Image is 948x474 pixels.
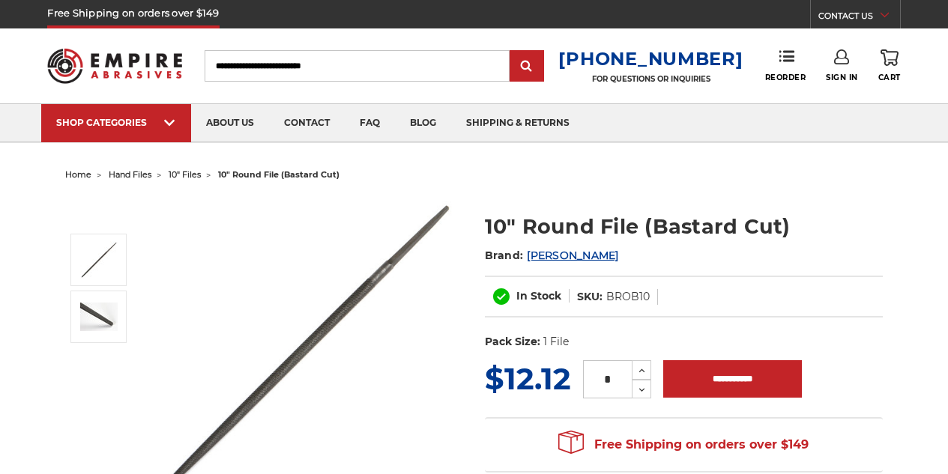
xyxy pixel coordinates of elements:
dt: Pack Size: [485,334,540,350]
span: $12.12 [485,360,571,397]
a: hand files [109,169,151,180]
a: Cart [878,49,901,82]
span: Reorder [765,73,806,82]
input: Submit [512,52,542,82]
img: 10 Inch Round File Bastard Cut, Double Cut, Tip [80,303,118,331]
h1: 10" Round File (Bastard Cut) [485,212,883,241]
dd: 1 File [543,334,569,350]
span: Cart [878,73,901,82]
dt: SKU: [577,289,603,305]
span: Sign In [826,73,858,82]
a: 10" files [169,169,201,180]
span: Free Shipping on orders over $149 [558,430,809,460]
span: Brand: [485,249,524,262]
span: 10" round file (bastard cut) [218,169,339,180]
p: FOR QUESTIONS OR INQUIRIES [558,74,743,84]
a: faq [345,104,395,142]
a: CONTACT US [818,7,900,28]
div: SHOP CATEGORIES [56,117,176,128]
dd: BROB10 [606,289,650,305]
a: [PHONE_NUMBER] [558,48,743,70]
a: contact [269,104,345,142]
a: about us [191,104,269,142]
img: 10 Inch Round File Bastard Cut, Double Cut [80,241,118,279]
a: [PERSON_NAME] [527,249,618,262]
a: blog [395,104,451,142]
span: In Stock [516,289,561,303]
a: shipping & returns [451,104,585,142]
a: Reorder [765,49,806,82]
a: home [65,169,91,180]
img: Empire Abrasives [47,40,181,92]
